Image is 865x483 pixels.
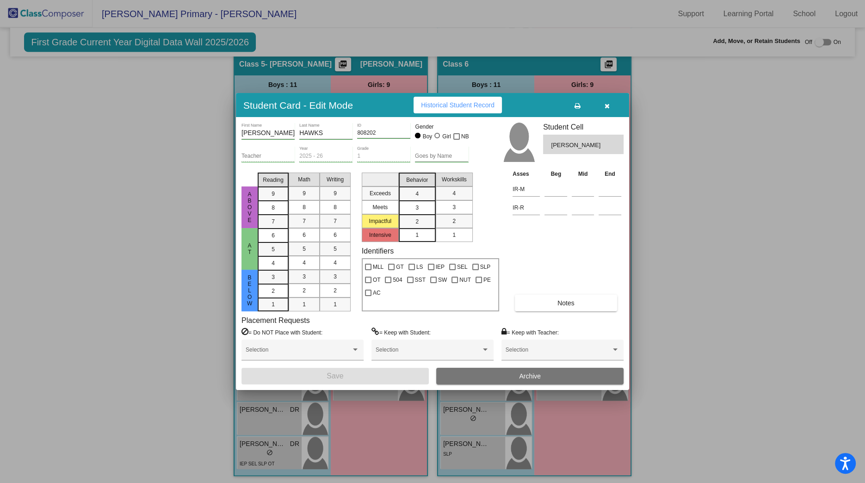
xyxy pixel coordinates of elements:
[422,132,432,141] div: Boy
[442,175,467,184] span: Workskills
[272,245,275,254] span: 5
[415,231,419,239] span: 1
[327,175,344,184] span: Writing
[303,217,306,225] span: 7
[334,259,337,267] span: 4
[357,153,410,160] input: grade
[334,203,337,211] span: 8
[298,175,310,184] span: Math
[371,328,431,337] label: = Keep with Student:
[272,190,275,198] span: 9
[334,286,337,295] span: 2
[272,300,275,309] span: 1
[513,182,540,196] input: assessment
[414,97,502,113] button: Historical Student Record
[515,295,617,311] button: Notes
[415,153,468,160] input: goes by name
[373,261,383,272] span: MLL
[303,259,306,267] span: 4
[303,286,306,295] span: 2
[442,132,451,141] div: Girl
[303,189,306,198] span: 9
[393,274,402,285] span: 504
[461,131,469,142] span: NB
[459,274,471,285] span: NUT
[246,242,254,255] span: At
[415,190,419,198] span: 4
[241,316,310,325] label: Placement Requests
[334,272,337,281] span: 3
[334,245,337,253] span: 5
[334,300,337,309] span: 1
[415,274,426,285] span: SST
[327,372,343,380] span: Save
[303,272,306,281] span: 3
[373,287,381,298] span: AC
[373,274,381,285] span: OT
[241,328,322,337] label: = Do NOT Place with Student:
[551,141,602,150] span: [PERSON_NAME]
[452,189,456,198] span: 4
[334,189,337,198] span: 9
[452,231,456,239] span: 1
[334,231,337,239] span: 6
[272,204,275,212] span: 8
[272,231,275,240] span: 6
[263,176,284,184] span: Reading
[243,99,353,111] h3: Student Card - Edit Mode
[415,123,468,131] mat-label: Gender
[480,261,491,272] span: SLP
[241,153,295,160] input: teacher
[543,123,624,131] h3: Student Cell
[246,191,254,223] span: Above
[416,261,423,272] span: LS
[452,217,456,225] span: 2
[299,153,352,160] input: year
[436,261,445,272] span: IEP
[246,274,254,307] span: Below
[513,201,540,215] input: assessment
[272,287,275,295] span: 2
[272,259,275,267] span: 4
[501,328,559,337] label: = Keep with Teacher:
[542,169,569,179] th: Beg
[415,217,419,226] span: 2
[436,368,624,384] button: Archive
[421,101,494,109] span: Historical Student Record
[483,274,491,285] span: PE
[406,176,428,184] span: Behavior
[557,299,575,307] span: Notes
[569,169,596,179] th: Mid
[334,217,337,225] span: 7
[510,169,542,179] th: Asses
[272,217,275,226] span: 7
[519,372,541,380] span: Archive
[303,245,306,253] span: 5
[452,203,456,211] span: 3
[596,169,624,179] th: End
[362,247,394,255] label: Identifiers
[303,203,306,211] span: 8
[241,368,429,384] button: Save
[415,204,419,212] span: 3
[357,130,410,136] input: Enter ID
[272,273,275,281] span: 3
[303,300,306,309] span: 1
[303,231,306,239] span: 6
[396,261,404,272] span: GT
[457,261,468,272] span: SEL
[438,274,447,285] span: SW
